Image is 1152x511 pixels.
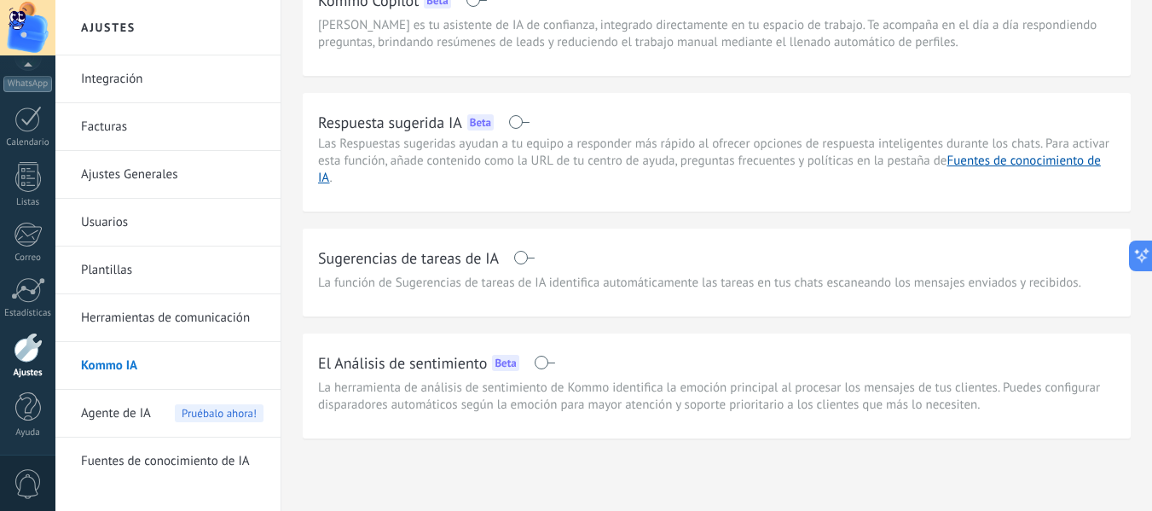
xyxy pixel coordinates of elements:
[55,438,281,485] li: Fuentes de conocimiento de IA
[175,404,263,422] span: Pruébalo ahora!
[318,17,1115,51] span: [PERSON_NAME] es tu asistente de IA de confianza, integrado directamente en tu espacio de trabajo...
[3,197,53,208] div: Listas
[81,199,263,247] a: Usuarios
[3,137,53,148] div: Calendario
[55,247,281,294] li: Plantillas
[81,55,263,103] a: Integración
[318,275,1081,292] span: La función de Sugerencias de tareas de IA identifica automáticamente las tareas en tus chats esca...
[467,114,494,131] div: Beta
[81,390,263,438] a: Agente de IAPruébalo ahora!
[55,55,281,103] li: Integración
[55,103,281,151] li: Facturas
[318,380,1115,414] span: La herramienta de análisis de sentimiento de Kommo identifica la emoción principal al procesar lo...
[81,151,263,199] a: Ajustes Generales
[81,103,263,151] a: Facturas
[318,352,487,374] h2: El Análisis de sentimiento
[55,342,281,390] li: Kommo IA
[81,342,263,390] a: Kommo IA
[318,247,499,269] h2: Sugerencias de tareas de IA
[318,112,462,133] h2: Respuesta sugerida IA
[55,151,281,199] li: Ajustes Generales
[55,390,281,438] li: Agente de IA
[3,76,52,92] div: WhatsApp
[55,199,281,247] li: Usuarios
[55,294,281,342] li: Herramientas de comunicación
[81,247,263,294] a: Plantillas
[3,253,53,264] div: Correo
[3,427,53,438] div: Ayuda
[3,308,53,319] div: Estadísticas
[318,153,1101,186] a: Fuentes de conocimiento de IA
[81,438,263,485] a: Fuentes de conocimiento de IA
[81,390,151,438] span: Agente de IA
[318,136,1109,186] span: Las Respuestas sugeridas ayudan a tu equipo a responder más rápido al ofrecer opciones de respues...
[492,355,518,371] div: Beta
[81,294,263,342] a: Herramientas de comunicación
[3,368,53,379] div: Ajustes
